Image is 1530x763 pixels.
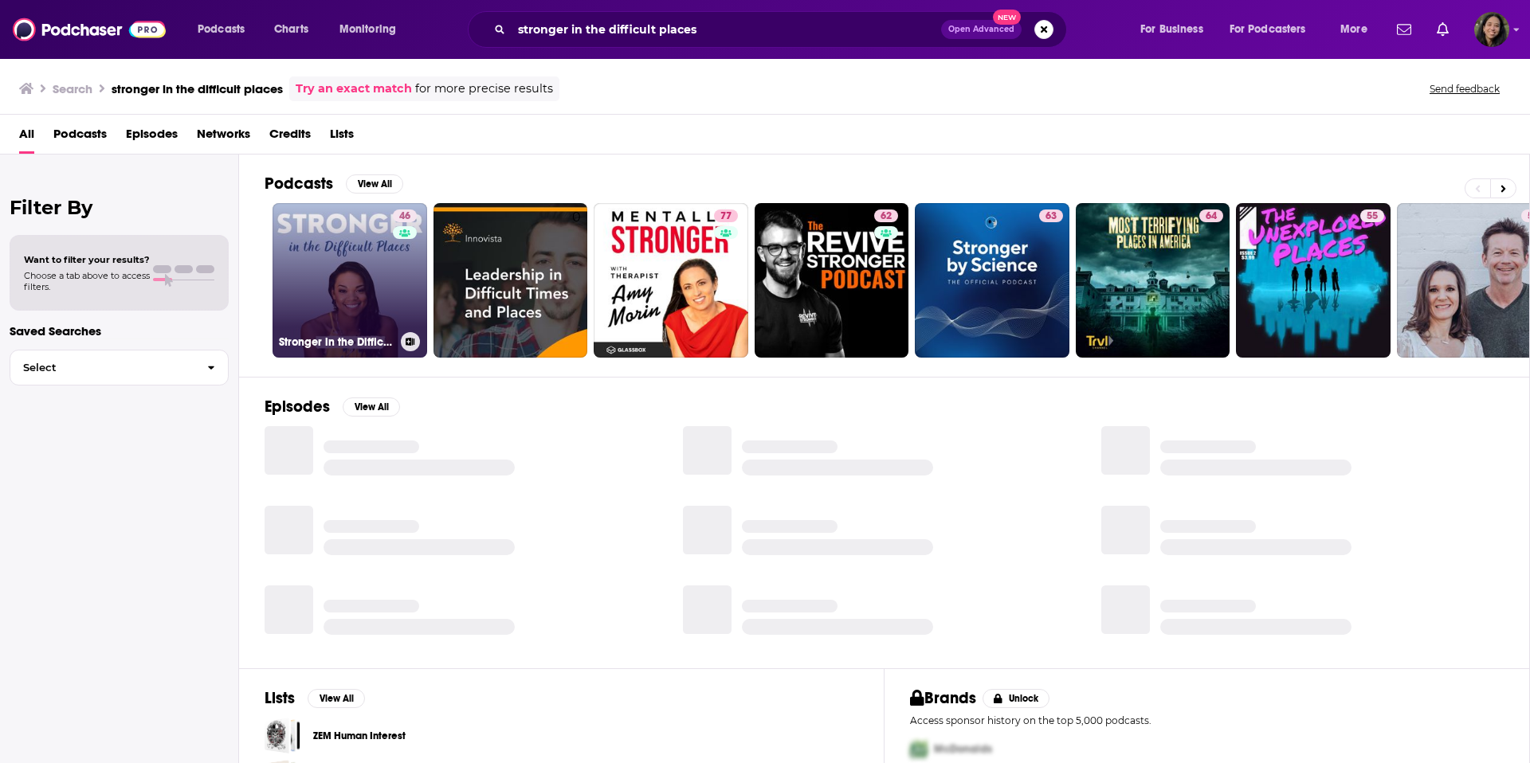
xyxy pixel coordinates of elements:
[10,196,229,219] h2: Filter By
[265,718,300,753] a: ZEM Human Interest
[1360,209,1384,222] a: 55
[186,17,265,42] button: open menu
[273,203,427,358] a: 46Stronger in the Difficult Places
[415,80,553,98] span: for more precise results
[983,689,1050,708] button: Unlock
[433,203,588,358] a: 0
[1236,203,1391,358] a: 55
[1039,209,1063,222] a: 63
[941,20,1022,39] button: Open AdvancedNew
[1391,16,1418,43] a: Show notifications dropdown
[13,14,166,45] img: Podchaser - Follow, Share and Rate Podcasts
[1367,209,1378,225] span: 55
[874,209,898,222] a: 62
[1140,18,1203,41] span: For Business
[1045,209,1057,225] span: 63
[265,688,365,708] a: ListsView All
[339,18,396,41] span: Monitoring
[572,209,581,351] div: 0
[1474,12,1509,47] button: Show profile menu
[399,209,410,225] span: 46
[10,362,194,373] span: Select
[720,209,732,225] span: 77
[1206,209,1217,225] span: 64
[1199,209,1223,222] a: 64
[393,209,417,222] a: 46
[1474,12,1509,47] span: Logged in as BroadleafBooks2
[265,174,403,194] a: PodcastsView All
[10,350,229,385] button: Select
[265,397,330,417] h2: Episodes
[346,174,403,194] button: View All
[112,81,283,96] h3: stronger in the difficult places
[24,254,150,265] span: Want to filter your results?
[1430,16,1455,43] a: Show notifications dropdown
[714,209,738,222] a: 77
[274,18,308,41] span: Charts
[265,174,333,194] h2: Podcasts
[126,121,178,154] a: Episodes
[1329,17,1387,42] button: open menu
[53,121,107,154] a: Podcasts
[1340,18,1367,41] span: More
[24,270,150,292] span: Choose a tab above to access filters.
[910,714,1504,726] p: Access sponsor history on the top 5,000 podcasts.
[993,10,1022,25] span: New
[915,203,1069,358] a: 63
[279,335,394,349] h3: Stronger in the Difficult Places
[1425,82,1504,96] button: Send feedback
[881,209,892,225] span: 62
[948,25,1014,33] span: Open Advanced
[343,397,400,417] button: View All
[265,397,400,417] a: EpisodesView All
[265,688,295,708] h2: Lists
[910,688,976,708] h2: Brands
[53,81,92,96] h3: Search
[296,80,412,98] a: Try an exact match
[19,121,34,154] a: All
[264,17,318,42] a: Charts
[313,727,406,745] a: ZEM Human Interest
[1230,18,1306,41] span: For Podcasters
[594,203,748,358] a: 77
[483,11,1082,48] div: Search podcasts, credits, & more...
[10,323,229,338] p: Saved Searches
[328,17,417,42] button: open menu
[308,689,365,708] button: View All
[934,742,992,756] span: McDonalds
[512,17,941,42] input: Search podcasts, credits, & more...
[269,121,311,154] a: Credits
[1076,203,1230,358] a: 64
[330,121,354,154] a: Lists
[1219,17,1329,42] button: open menu
[197,121,250,154] a: Networks
[1129,17,1223,42] button: open menu
[755,203,909,358] a: 62
[1474,12,1509,47] img: User Profile
[198,18,245,41] span: Podcasts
